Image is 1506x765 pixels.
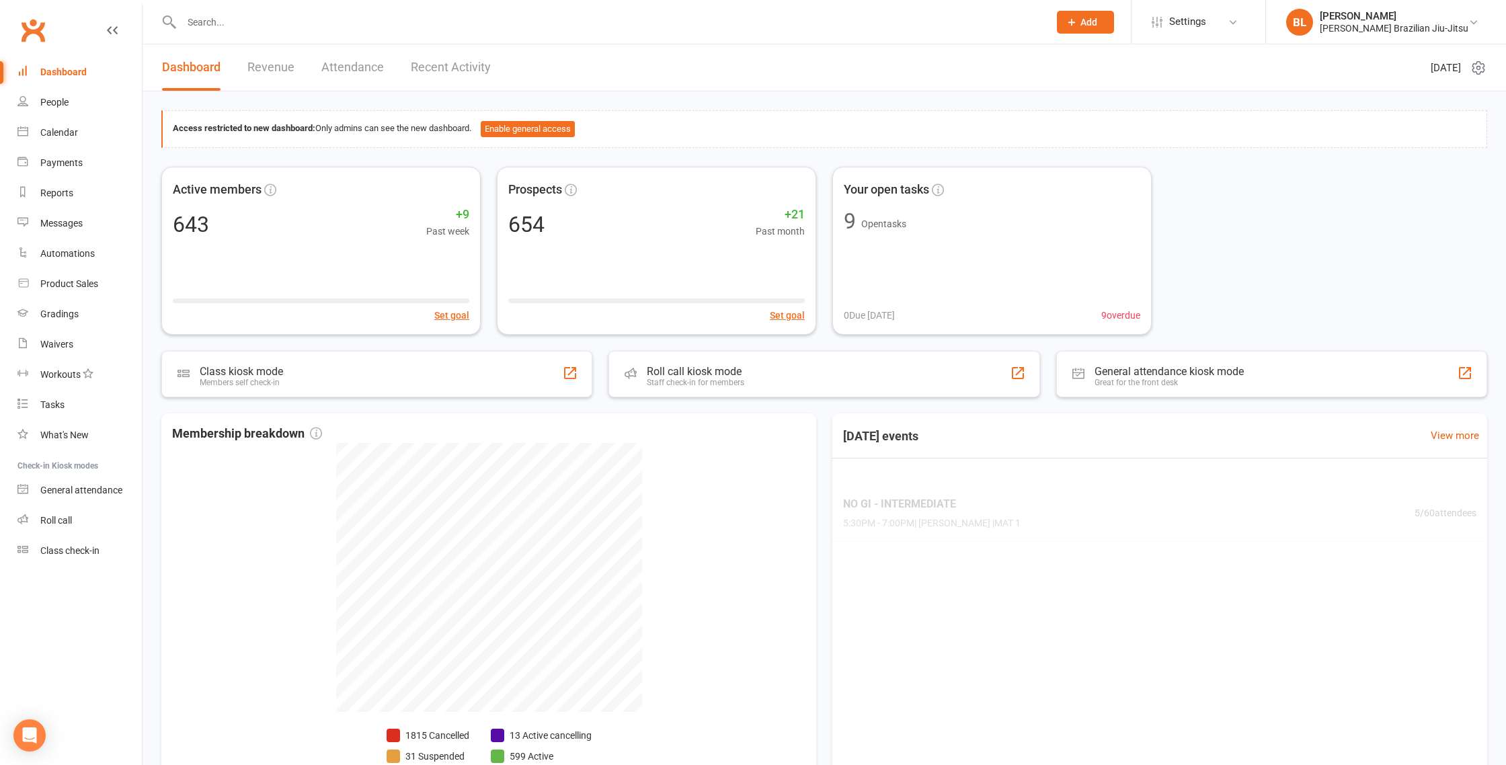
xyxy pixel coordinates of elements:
span: Past week [426,224,469,239]
span: Past month [756,224,805,239]
div: People [40,97,69,108]
h3: [DATE] events [832,424,929,448]
span: Prospects [508,180,562,200]
div: Workouts [40,369,81,380]
a: View more [1431,428,1479,444]
div: Waivers [40,339,73,350]
a: Automations [17,239,142,269]
a: Calendar [17,118,142,148]
div: Class kiosk mode [200,365,283,378]
li: 1815 Cancelled [387,728,469,743]
div: 654 [508,214,545,235]
a: Class kiosk mode [17,536,142,566]
a: Workouts [17,360,142,390]
a: Dashboard [17,57,142,87]
div: [PERSON_NAME] [1320,10,1468,22]
div: Roll call [40,515,72,526]
span: 9 overdue [1101,308,1140,323]
div: Open Intercom Messenger [13,719,46,752]
a: People [17,87,142,118]
button: Set goal [434,308,469,323]
span: Settings [1169,7,1206,37]
div: What's New [40,430,89,440]
div: Dashboard [40,67,87,77]
span: 5:30PM - 7:00PM | [PERSON_NAME] | MAT 1 [843,516,1021,530]
span: +9 [426,205,469,225]
span: [DATE] [1431,60,1461,76]
span: 0 Due [DATE] [844,308,895,323]
a: Revenue [247,44,294,91]
div: Great for the front desk [1095,378,1244,387]
div: 643 [173,214,209,235]
div: Members self check-in [200,378,283,387]
span: +21 [756,205,805,225]
a: Recent Activity [411,44,491,91]
a: Clubworx [16,13,50,47]
strong: Access restricted to new dashboard: [173,123,315,133]
a: Dashboard [162,44,221,91]
span: Active members [173,180,262,200]
div: Payments [40,157,83,168]
a: Tasks [17,390,142,420]
a: Messages [17,208,142,239]
button: Set goal [770,308,805,323]
li: 13 Active cancelling [491,728,592,743]
span: Open tasks [861,218,906,229]
div: Product Sales [40,278,98,289]
div: Messages [40,218,83,229]
button: Enable general access [481,121,575,137]
a: Gradings [17,299,142,329]
div: BL [1286,9,1313,36]
div: 9 [844,210,856,232]
div: Roll call kiosk mode [647,365,744,378]
div: Class check-in [40,545,100,556]
a: Product Sales [17,269,142,299]
a: Attendance [321,44,384,91]
span: Add [1080,17,1097,28]
a: Reports [17,178,142,208]
div: General attendance [40,485,122,495]
div: Tasks [40,399,65,410]
a: What's New [17,420,142,450]
div: Reports [40,188,73,198]
input: Search... [177,13,1039,32]
li: 31 Suspended [387,749,469,764]
a: General attendance kiosk mode [17,475,142,506]
span: NO GI - INTERMEDIATE [843,495,1021,513]
div: Staff check-in for members [647,378,744,387]
div: [PERSON_NAME] Brazilian Jiu-Jitsu [1320,22,1468,34]
span: Your open tasks [844,180,929,200]
div: Only admins can see the new dashboard. [173,121,1476,137]
span: 5 / 60 attendees [1415,506,1476,520]
div: Gradings [40,309,79,319]
li: 599 Active [491,749,592,764]
a: Roll call [17,506,142,536]
a: Waivers [17,329,142,360]
a: Payments [17,148,142,178]
div: Calendar [40,127,78,138]
span: Membership breakdown [172,424,322,444]
button: Add [1057,11,1114,34]
div: Automations [40,248,95,259]
div: General attendance kiosk mode [1095,365,1244,378]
